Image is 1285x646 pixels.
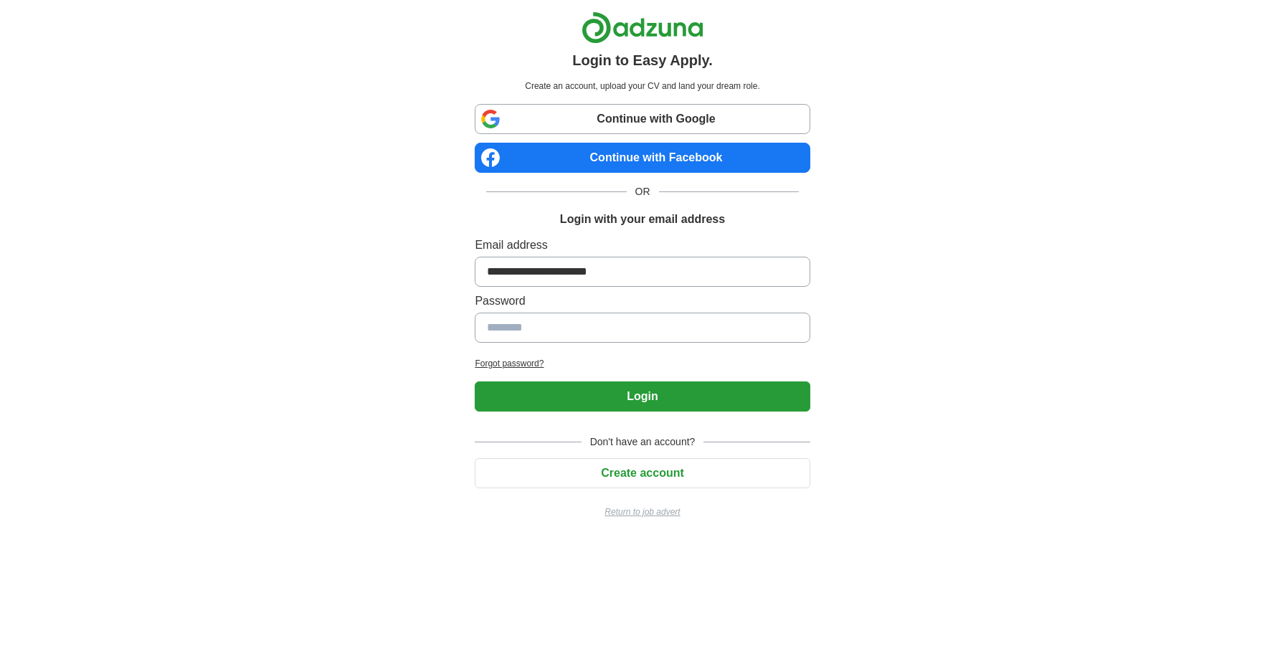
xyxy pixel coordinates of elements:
[478,80,807,92] p: Create an account, upload your CV and land your dream role.
[572,49,713,71] h1: Login to Easy Apply.
[627,184,659,199] span: OR
[582,434,704,450] span: Don't have an account?
[475,458,810,488] button: Create account
[475,237,810,254] label: Email address
[475,143,810,173] a: Continue with Facebook
[475,467,810,479] a: Create account
[475,505,810,518] a: Return to job advert
[475,381,810,412] button: Login
[475,104,810,134] a: Continue with Google
[475,293,810,310] label: Password
[475,357,810,370] a: Forgot password?
[560,211,725,228] h1: Login with your email address
[582,11,703,44] img: Adzuna logo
